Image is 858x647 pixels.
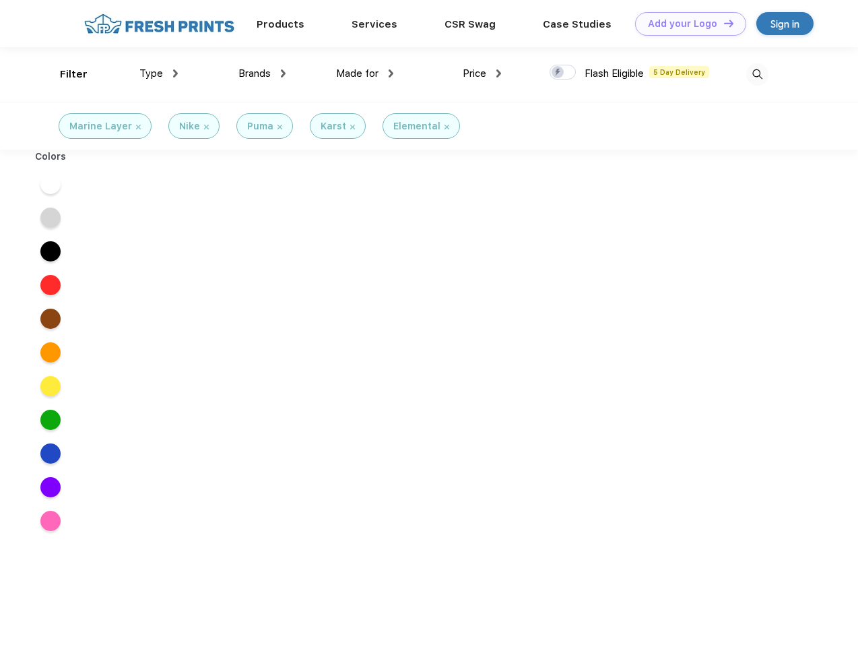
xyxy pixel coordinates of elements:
[389,69,393,78] img: dropdown.png
[444,125,449,129] img: filter_cancel.svg
[746,63,768,86] img: desktop_search.svg
[69,119,132,133] div: Marine Layer
[257,18,304,30] a: Products
[336,67,378,80] span: Made for
[350,125,355,129] img: filter_cancel.svg
[277,125,282,129] img: filter_cancel.svg
[393,119,440,133] div: Elemental
[25,150,77,164] div: Colors
[724,20,733,27] img: DT
[173,69,178,78] img: dropdown.png
[179,119,200,133] div: Nike
[770,16,799,32] div: Sign in
[649,66,709,78] span: 5 Day Delivery
[321,119,346,133] div: Karst
[281,69,286,78] img: dropdown.png
[585,67,644,80] span: Flash Eligible
[238,67,271,80] span: Brands
[756,12,814,35] a: Sign in
[352,18,397,30] a: Services
[247,119,273,133] div: Puma
[204,125,209,129] img: filter_cancel.svg
[648,18,717,30] div: Add your Logo
[496,69,501,78] img: dropdown.png
[136,125,141,129] img: filter_cancel.svg
[463,67,486,80] span: Price
[139,67,163,80] span: Type
[60,67,88,82] div: Filter
[444,18,496,30] a: CSR Swag
[80,12,238,36] img: fo%20logo%202.webp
